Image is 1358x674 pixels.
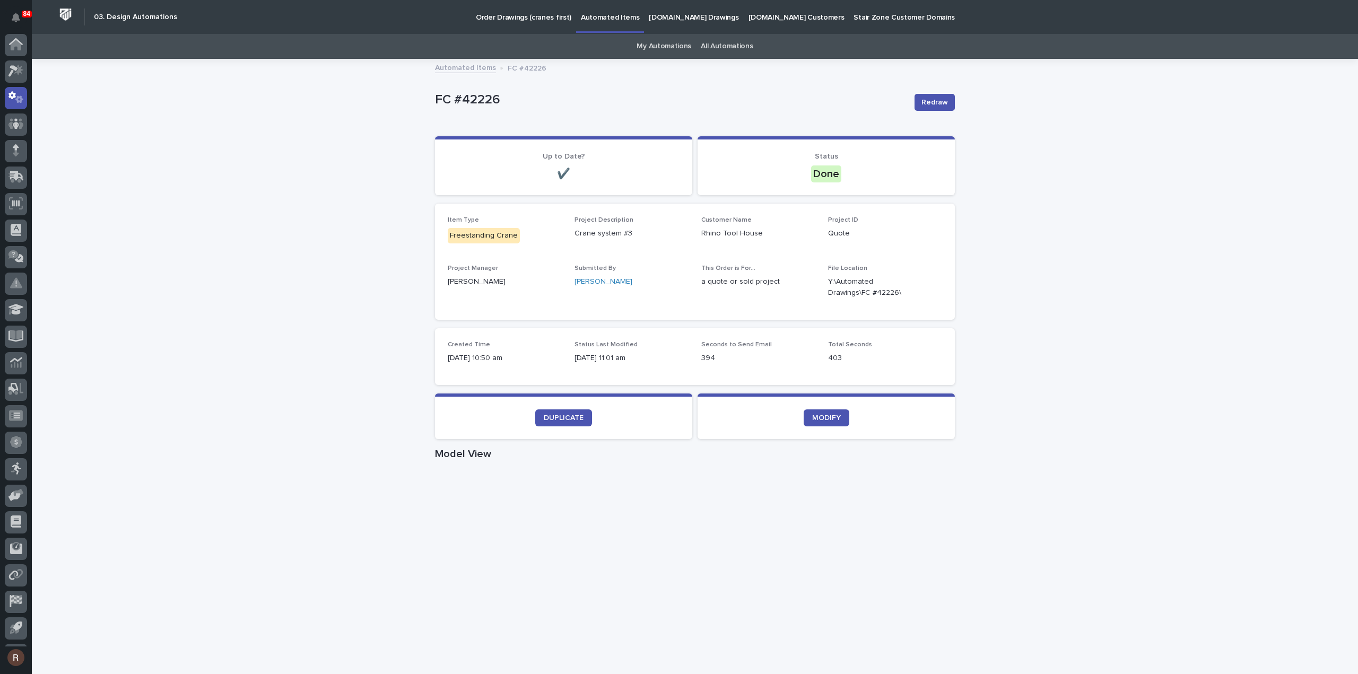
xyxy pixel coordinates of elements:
[828,342,872,348] span: Total Seconds
[574,342,638,348] span: Status Last Modified
[544,414,584,422] span: DUPLICATE
[574,265,616,272] span: Submitted By
[574,276,632,287] a: [PERSON_NAME]
[828,217,858,223] span: Project ID
[701,353,815,364] p: 394
[815,153,838,160] span: Status
[701,217,752,223] span: Customer Name
[94,13,177,22] h2: 03. Design Automations
[5,6,27,29] button: Notifications
[508,62,546,73] p: FC #42226
[701,276,815,287] p: a quote or sold project
[448,276,562,287] p: [PERSON_NAME]
[701,228,815,239] p: Rhino Tool House
[915,94,955,111] button: Redraw
[701,265,755,272] span: This Order is For...
[811,165,841,182] div: Done
[701,342,772,348] span: Seconds to Send Email
[921,97,948,108] span: Redraw
[828,228,942,239] p: Quote
[574,353,689,364] p: [DATE] 11:01 am
[13,13,27,30] div: Notifications84
[543,153,585,160] span: Up to Date?
[701,34,753,59] a: All Automations
[448,342,490,348] span: Created Time
[435,61,496,73] a: Automated Items
[828,353,942,364] p: 403
[535,409,592,426] a: DUPLICATE
[574,217,633,223] span: Project Description
[448,168,680,180] p: ✔️
[812,414,841,422] span: MODIFY
[435,448,955,460] h1: Model View
[448,353,562,364] p: [DATE] 10:50 am
[435,92,906,108] p: FC #42226
[804,409,849,426] a: MODIFY
[5,646,27,669] button: users-avatar
[448,217,479,223] span: Item Type
[828,276,917,299] : Y:\Automated Drawings\FC #42226\
[448,228,520,243] div: Freestanding Crane
[448,265,498,272] span: Project Manager
[828,265,867,272] span: File Location
[23,10,30,17] p: 84
[56,5,75,24] img: Workspace Logo
[574,228,689,239] p: Crane system #3
[637,34,691,59] a: My Automations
